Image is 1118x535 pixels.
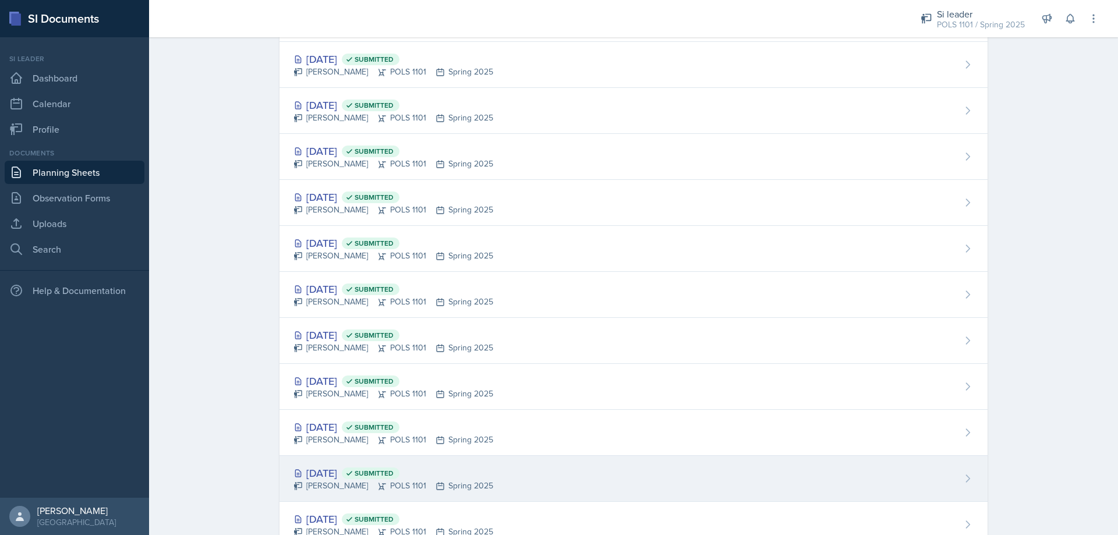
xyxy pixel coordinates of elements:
span: Submitted [355,469,394,478]
span: Submitted [355,285,394,294]
a: [DATE] Submitted [PERSON_NAME]POLS 1101Spring 2025 [279,134,988,180]
span: Submitted [355,101,394,110]
div: [DATE] [293,373,493,389]
div: [PERSON_NAME] POLS 1101 Spring 2025 [293,112,493,124]
a: [DATE] Submitted [PERSON_NAME]POLS 1101Spring 2025 [279,42,988,88]
div: [PERSON_NAME] POLS 1101 Spring 2025 [293,250,493,262]
span: Submitted [355,55,394,64]
span: Submitted [355,423,394,432]
span: Submitted [355,377,394,386]
a: Uploads [5,212,144,235]
div: [DATE] [293,419,493,435]
div: [PERSON_NAME] POLS 1101 Spring 2025 [293,342,493,354]
span: Submitted [355,239,394,248]
div: [DATE] [293,143,493,159]
a: Observation Forms [5,186,144,210]
a: [DATE] Submitted [PERSON_NAME]POLS 1101Spring 2025 [279,364,988,410]
a: Dashboard [5,66,144,90]
span: Submitted [355,193,394,202]
div: [DATE] [293,189,493,205]
a: [DATE] Submitted [PERSON_NAME]POLS 1101Spring 2025 [279,456,988,502]
div: [PERSON_NAME] [37,505,116,516]
div: Si leader [5,54,144,64]
div: [DATE] [293,465,493,481]
div: [DATE] [293,281,493,297]
div: [PERSON_NAME] POLS 1101 Spring 2025 [293,296,493,308]
span: Submitted [355,147,394,156]
div: Help & Documentation [5,279,144,302]
a: [DATE] Submitted [PERSON_NAME]POLS 1101Spring 2025 [279,410,988,456]
div: [DATE] [293,327,493,343]
a: Planning Sheets [5,161,144,184]
a: [DATE] Submitted [PERSON_NAME]POLS 1101Spring 2025 [279,88,988,134]
div: [PERSON_NAME] POLS 1101 Spring 2025 [293,204,493,216]
div: [PERSON_NAME] POLS 1101 Spring 2025 [293,388,493,400]
a: Search [5,238,144,261]
div: [DATE] [293,235,493,251]
div: [PERSON_NAME] POLS 1101 Spring 2025 [293,480,493,492]
span: Submitted [355,331,394,340]
div: [DATE] [293,511,493,527]
div: Documents [5,148,144,158]
a: [DATE] Submitted [PERSON_NAME]POLS 1101Spring 2025 [279,318,988,364]
div: [PERSON_NAME] POLS 1101 Spring 2025 [293,158,493,170]
div: [GEOGRAPHIC_DATA] [37,516,116,528]
a: [DATE] Submitted [PERSON_NAME]POLS 1101Spring 2025 [279,180,988,226]
div: [PERSON_NAME] POLS 1101 Spring 2025 [293,434,493,446]
div: [DATE] [293,97,493,113]
a: [DATE] Submitted [PERSON_NAME]POLS 1101Spring 2025 [279,226,988,272]
a: [DATE] Submitted [PERSON_NAME]POLS 1101Spring 2025 [279,272,988,318]
div: POLS 1101 / Spring 2025 [937,19,1025,31]
span: Submitted [355,515,394,524]
div: [DATE] [293,51,493,67]
div: [PERSON_NAME] POLS 1101 Spring 2025 [293,66,493,78]
a: Calendar [5,92,144,115]
div: Si leader [937,7,1025,21]
a: Profile [5,118,144,141]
